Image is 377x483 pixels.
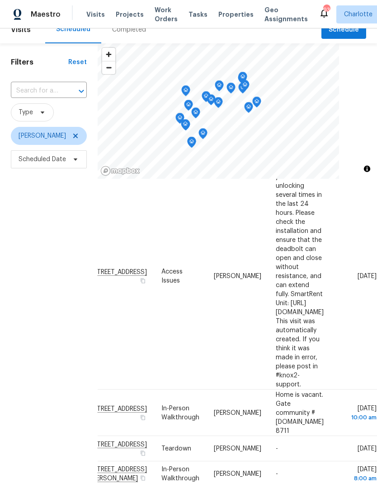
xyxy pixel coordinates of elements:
[276,391,324,434] span: Home is vacant. Gate community #[DOMAIN_NAME] 8711
[175,113,184,127] div: Map marker
[161,405,199,420] span: In-Person Walkthrough
[102,48,115,61] button: Zoom in
[19,155,66,164] span: Scheduled Date
[75,85,88,98] button: Open
[214,446,261,452] span: [PERSON_NAME]
[56,25,90,34] div: Scheduled
[116,10,144,19] span: Projects
[321,21,366,39] button: Schedule
[264,5,308,23] span: Geo Assignments
[358,446,377,452] span: [DATE]
[214,97,223,111] div: Map marker
[238,83,247,97] div: Map marker
[98,43,339,179] canvas: Map
[188,11,207,18] span: Tasks
[202,91,211,105] div: Map marker
[214,409,261,416] span: [PERSON_NAME]
[214,471,261,477] span: [PERSON_NAME]
[238,73,247,87] div: Map marker
[161,268,183,283] span: Access Issues
[155,5,178,23] span: Work Orders
[338,405,377,422] span: [DATE]
[19,131,66,140] span: [PERSON_NAME]
[244,102,253,116] div: Map marker
[358,273,377,279] span: [DATE]
[11,84,61,98] input: Search for an address...
[68,58,87,67] div: Reset
[238,72,247,86] div: Map marker
[240,80,250,94] div: Map marker
[226,83,236,97] div: Map marker
[323,5,330,14] div: 93
[139,276,147,284] button: Copy Address
[181,85,190,99] div: Map marker
[31,10,61,19] span: Maestro
[139,413,147,421] button: Copy Address
[102,61,115,74] button: Zoom out
[338,466,377,483] span: [DATE]
[364,164,370,174] span: Toggle attribution
[329,24,359,36] span: Schedule
[191,107,200,121] div: Map marker
[161,466,199,482] span: In-Person Walkthrough
[187,137,196,151] div: Map marker
[276,446,278,452] span: -
[218,10,254,19] span: Properties
[184,100,193,114] div: Map marker
[11,58,68,67] h1: Filters
[139,474,147,482] button: Copy Address
[362,163,372,174] button: Toggle attribution
[276,471,278,477] span: -
[139,449,147,457] button: Copy Address
[100,166,140,176] a: Mapbox homepage
[344,10,372,19] span: Charlotte
[207,94,216,108] div: Map marker
[198,128,207,142] div: Map marker
[181,119,190,133] div: Map marker
[214,273,261,279] span: [PERSON_NAME]
[252,97,261,111] div: Map marker
[112,25,146,34] div: Completed
[276,164,324,387] span: The lock has jammed while unlocking several times in the last 24 hours. Please check the installa...
[215,80,224,94] div: Map marker
[86,10,105,19] span: Visits
[19,108,33,117] span: Type
[338,413,377,422] div: 10:00 am
[338,474,377,483] div: 8:00 am
[11,20,31,40] span: Visits
[161,446,191,452] span: Teardown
